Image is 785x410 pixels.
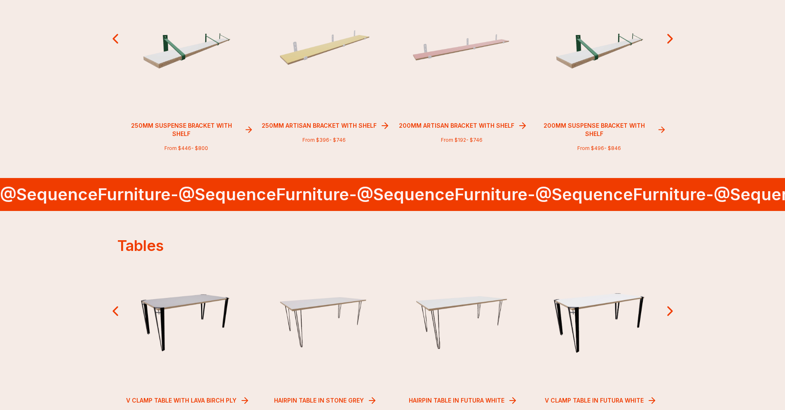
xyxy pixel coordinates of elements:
[356,184,527,204] a: @SequenceFurniture
[117,237,668,254] h2: Tables
[412,293,511,351] img: prd
[117,145,255,152] p: From $ 446
[532,118,657,141] h3: 200mm Suspense Bracket with Shelf
[191,145,208,151] span: - $ 800
[137,26,235,70] img: prd
[550,290,648,355] img: prd
[393,137,530,143] p: From $ 192
[137,291,235,354] img: prd
[356,178,535,211] p: -
[178,184,349,204] a: @SequenceFurniture
[535,184,705,204] a: @SequenceFurniture
[550,26,648,70] img: prd
[271,393,367,408] h3: Hairpin Table in Stone Grey
[541,393,647,408] h3: V Clamp Table in Futura White
[405,393,508,408] h3: Hairpin Table in Futura White
[396,118,518,133] h3: 200mm Artisan Bracket with Shelf
[178,178,356,211] p: -
[258,118,380,133] h3: 250mm Artisan Bracket with Shelf
[535,178,713,211] p: -
[255,137,393,143] p: From $ 396
[275,293,373,351] img: prd
[119,118,244,141] h3: 250mm Suspense Bracket with Shelf
[412,32,511,63] img: prd
[530,145,668,152] p: From $ 496
[329,137,345,143] span: - $ 746
[604,145,621,151] span: - $ 846
[123,393,240,408] h3: V Clamp Table with Lava birch ply
[275,29,373,66] img: prd
[466,137,482,143] span: - $ 746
